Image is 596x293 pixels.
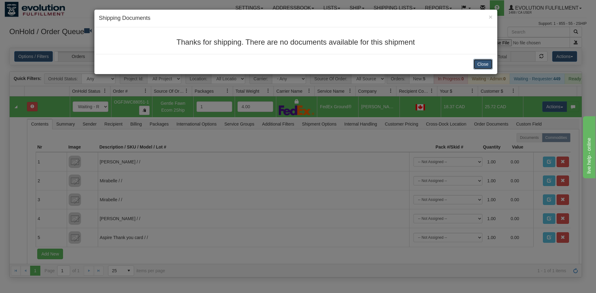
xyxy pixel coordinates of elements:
[489,14,492,20] button: Close
[489,13,492,20] span: ×
[99,38,493,46] h3: Thanks for shipping. There are no documents available for this shipment
[5,4,57,11] div: live help - online
[99,14,493,22] h4: Shipping Documents
[582,115,595,178] iframe: chat widget
[473,59,493,69] button: Close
